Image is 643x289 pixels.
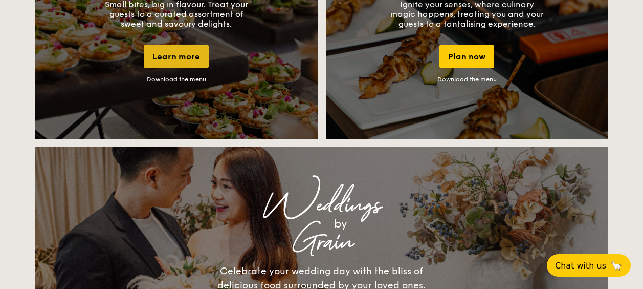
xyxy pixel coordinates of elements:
[555,261,606,271] span: Chat with us
[163,215,518,233] div: by
[147,76,206,83] a: Download the menu
[610,260,623,272] span: 🦙
[144,45,209,68] div: Learn more
[547,254,631,277] button: Chat with us🦙
[125,233,518,252] div: Grain
[439,45,494,68] div: Plan now
[437,76,497,83] a: Download the menu
[125,196,518,215] div: Weddings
